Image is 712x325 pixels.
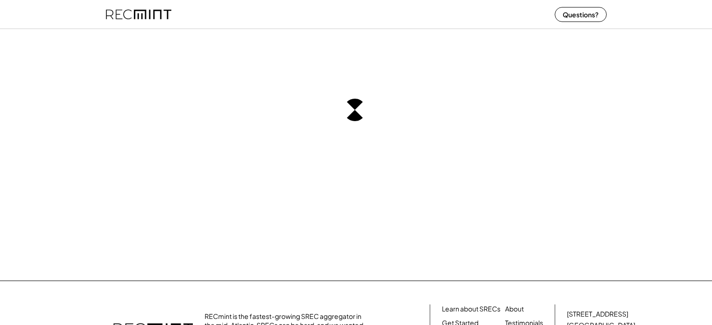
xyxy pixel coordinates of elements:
[442,304,500,314] a: Learn about SRECs
[106,2,171,27] img: recmint-logotype%403x%20%281%29.jpeg
[555,7,607,22] button: Questions?
[567,310,628,319] div: [STREET_ADDRESS]
[505,304,524,314] a: About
